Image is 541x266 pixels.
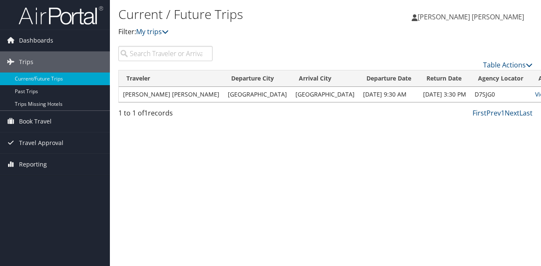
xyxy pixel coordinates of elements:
p: Filter: [118,27,394,38]
th: Arrival City: activate to sort column ascending [291,70,359,87]
a: [PERSON_NAME] [PERSON_NAME] [412,4,533,30]
a: My trips [136,27,169,36]
a: Next [505,108,519,118]
span: Reporting [19,154,47,175]
td: [GEOGRAPHIC_DATA] [224,87,291,102]
th: Traveler: activate to sort column ascending [119,70,224,87]
a: Last [519,108,533,118]
td: [DATE] 3:30 PM [419,87,470,102]
td: [PERSON_NAME] [PERSON_NAME] [119,87,224,102]
th: Agency Locator: activate to sort column ascending [470,70,531,87]
a: Table Actions [483,60,533,70]
img: airportal-logo.png [19,5,103,25]
td: [DATE] 9:30 AM [359,87,419,102]
span: Travel Approval [19,132,63,153]
th: Return Date: activate to sort column ascending [419,70,470,87]
span: Book Travel [19,111,52,132]
input: Search Traveler or Arrival City [118,46,213,61]
td: D7SJG0 [470,87,531,102]
h1: Current / Future Trips [118,5,394,23]
td: [GEOGRAPHIC_DATA] [291,87,359,102]
th: Departure City: activate to sort column ascending [224,70,291,87]
div: 1 to 1 of records [118,108,213,122]
span: [PERSON_NAME] [PERSON_NAME] [418,12,524,21]
span: Trips [19,51,33,73]
th: Departure Date: activate to sort column descending [359,70,419,87]
a: First [473,108,486,118]
span: Dashboards [19,30,53,51]
a: 1 [501,108,505,118]
a: Prev [486,108,501,118]
span: 1 [144,108,148,118]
